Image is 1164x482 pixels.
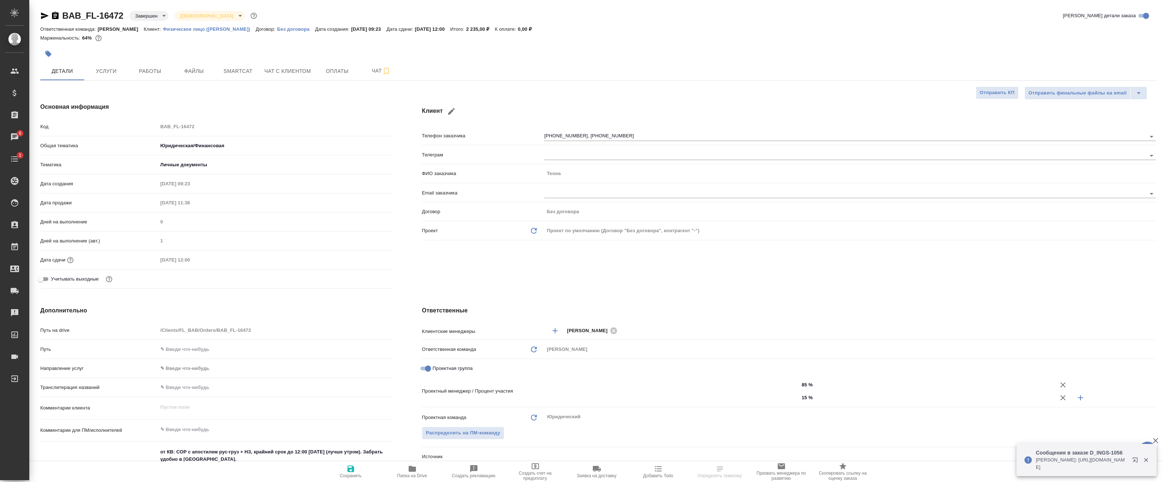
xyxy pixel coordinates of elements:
[1063,12,1136,19] span: [PERSON_NAME] детали заказа
[422,132,544,140] p: Телефон заказчика
[422,453,544,460] p: Источник
[387,26,415,32] p: Дата сдачи:
[544,206,1156,217] input: Пустое поле
[422,227,438,234] p: Проект
[466,26,495,32] p: 2 235,00 ₽
[689,461,751,482] button: Определить тематику
[382,67,391,75] svg: Подписаться
[40,161,158,168] p: Тематика
[422,189,544,197] p: Email заказчика
[566,461,628,482] button: Заявка на доставку
[698,473,742,478] span: Определить тематику
[432,365,472,372] span: Проектная группа
[320,67,355,76] span: Оплаты
[751,461,812,482] button: Призвать менеджера по развитию
[158,197,222,208] input: Пустое поле
[40,26,98,32] p: Ответственная команда:
[799,379,1054,390] input: ✎ Введи что-нибудь
[158,325,393,335] input: Пустое поле
[40,384,158,391] p: Транслитерация названий
[158,382,393,393] input: ✎ Введи что-нибудь
[422,427,504,440] span: В заказе уже есть ответственный ПМ или ПМ группа
[264,67,311,76] span: Чат с клиентом
[755,471,808,481] span: Призвать менеджера по развитию
[340,473,362,478] span: Сохранить
[163,26,256,32] p: Физическое лицо ([PERSON_NAME])
[1024,86,1147,100] div: split button
[320,461,382,482] button: Сохранить
[397,473,427,478] span: Папка на Drive
[158,255,222,265] input: Пустое поле
[40,365,158,372] p: Направление услуг
[144,26,163,32] p: Клиент:
[422,414,466,421] p: Проектная команда
[795,397,796,398] button: Open
[1029,89,1127,97] span: Отправить финальные файлы на email
[40,35,82,41] p: Маржинальность:
[158,236,393,246] input: Пустое поле
[62,11,123,21] a: BAB_FL-16472
[1036,456,1127,471] p: [PERSON_NAME]: [URL][DOMAIN_NAME]
[817,471,869,481] span: Скопировать ссылку на оценку заказа
[1138,442,1157,460] button: 🙏
[422,388,544,395] p: Проектный менеджер / Процент участия
[174,11,244,21] div: Завершен
[1072,389,1089,407] button: Добавить
[1146,189,1157,199] button: Open
[40,404,158,412] p: Комментарии клиента
[158,362,393,375] div: ✎ Введи что-нибудь
[422,427,504,440] button: Распределить на ПМ-команду
[799,392,1054,403] input: ✎ Введи что-нибудь
[40,306,393,315] h4: Дополнительно
[450,26,466,32] p: Итого:
[176,67,212,76] span: Файлы
[66,255,75,265] button: Если добавить услуги и заполнить их объемом, то дата рассчитается автоматически
[546,322,564,340] button: Добавить менеджера
[40,11,49,20] button: Скопировать ссылку для ЯМессенджера
[82,35,93,41] p: 64%
[40,142,158,149] p: Общая тематика
[40,427,158,434] p: Комментарии для ПМ/исполнителей
[1152,330,1153,331] button: Open
[45,67,80,76] span: Детали
[1138,457,1153,463] button: Закрыть
[509,471,562,481] span: Создать счет на предоплату
[1024,86,1131,100] button: Отправить финальные файлы на email
[1146,151,1157,161] button: Open
[426,429,500,437] span: Распределить на ПМ-команду
[315,26,351,32] p: Дата создания:
[51,11,60,20] button: Скопировать ссылку
[2,150,27,168] a: 1
[544,451,1156,463] div: ​
[256,26,277,32] p: Договор:
[422,208,544,215] p: Договор
[40,199,158,207] p: Дата продажи
[133,67,168,76] span: Работы
[158,344,393,355] input: ✎ Введи что-нибудь
[518,26,537,32] p: 0,00 ₽
[158,140,393,152] div: Юридическая/Финансовая
[129,11,168,21] div: Завершен
[422,306,1156,315] h4: Ответственные
[980,89,1015,97] span: Отправить КП
[2,128,27,146] a: 6
[40,123,158,130] p: Код
[40,327,158,334] p: Путь на drive
[277,26,315,32] a: Без договора
[577,473,616,478] span: Заявка на доставку
[40,218,158,226] p: Дней на выполнение
[422,346,476,353] p: Ответственная команда
[544,168,1156,179] input: Пустое поле
[220,67,256,76] span: Smartcat
[89,67,124,76] span: Услуги
[452,473,495,478] span: Создать рекламацию
[415,26,450,32] p: [DATE] 12:00
[544,343,1156,356] div: [PERSON_NAME]
[1036,449,1127,456] p: Сообщения в заказе D_INGS-1056
[40,256,66,264] p: Дата сдачи
[567,326,620,335] div: [PERSON_NAME]
[643,473,673,478] span: Добавить Todo
[1146,131,1157,142] button: Open
[104,274,114,284] button: Выбери, если сб и вс нужно считать рабочими днями для выполнения заказа.
[158,159,393,171] div: Личные документы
